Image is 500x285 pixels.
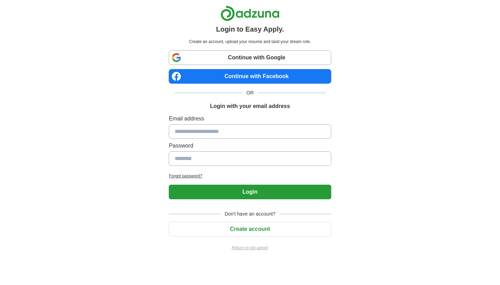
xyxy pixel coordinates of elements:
[169,222,331,236] button: Create account
[216,24,284,34] h1: Login to Easy Apply.
[169,50,331,65] a: Continue with Google
[169,115,331,123] label: Email address
[210,102,290,110] h1: Login with your email address
[169,226,331,232] a: Create account
[169,245,331,251] a: Return to job advert
[170,39,330,45] p: Create an account, upload your resume and land your dream role.
[169,185,331,199] button: Login
[220,6,280,21] img: Adzuna logo
[169,142,331,150] label: Password
[220,210,280,218] span: Don't have an account?
[242,89,258,97] span: OR
[169,69,331,84] a: Continue with Facebook
[169,173,331,179] a: Forgot password?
